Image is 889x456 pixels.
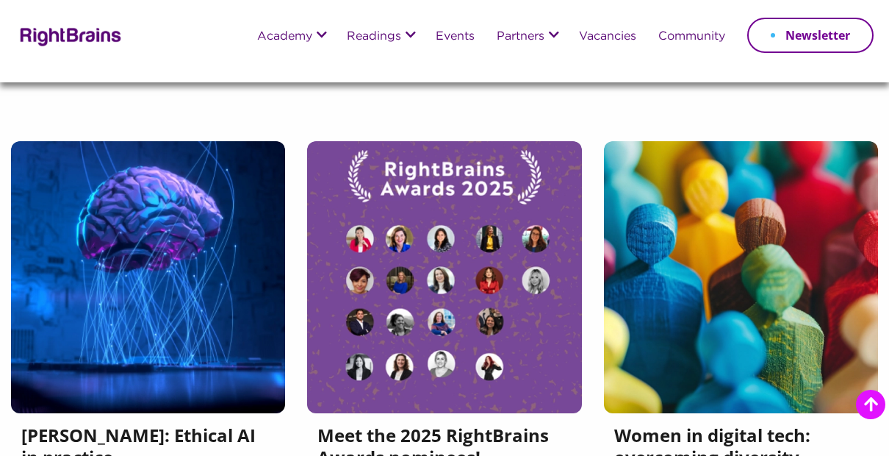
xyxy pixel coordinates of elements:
[579,31,636,43] a: Vacancies
[747,18,874,53] a: Newsletter
[658,31,725,43] a: Community
[257,31,312,43] a: Academy
[347,31,401,43] a: Readings
[15,25,122,46] img: Rightbrains
[436,31,475,43] a: Events
[497,31,544,43] a: Partners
